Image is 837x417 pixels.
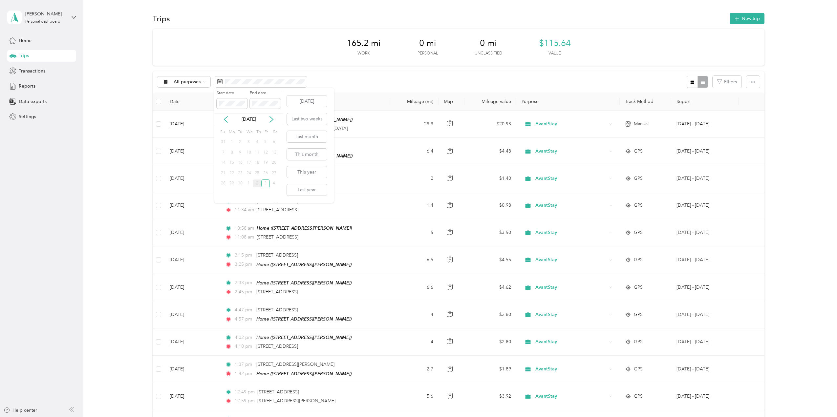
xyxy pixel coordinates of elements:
[227,169,236,177] div: 22
[164,328,220,356] td: [DATE]
[255,128,261,137] div: Th
[235,388,255,396] span: 12:49 pm
[671,246,739,274] td: Sep 1 - 30, 2025
[671,165,739,192] td: Sep 1 - 30, 2025
[164,111,220,138] td: [DATE]
[253,179,261,188] div: 2
[390,165,439,192] td: 2
[671,356,739,383] td: Sep 1 - 30, 2025
[464,383,516,410] td: $3.92
[253,148,261,156] div: 11
[235,306,253,314] span: 4:47 pm
[235,206,254,214] span: 11:34 am
[253,159,261,167] div: 18
[227,159,236,167] div: 15
[250,90,281,96] label: End date
[256,371,352,376] span: Home ([STREET_ADDRESS][PERSON_NAME])
[535,202,607,209] span: AvantStay
[164,356,220,383] td: [DATE]
[390,111,439,138] td: 29.9
[535,284,607,291] span: AvantStay
[634,229,643,236] span: GPS
[217,90,247,96] label: Start date
[236,159,245,167] div: 16
[235,116,263,123] p: [DATE]
[236,138,245,146] div: 2
[390,93,439,111] th: Mileage (mi)
[535,311,607,318] span: AvantStay
[270,159,278,167] div: 20
[164,93,220,111] th: Date
[270,148,278,156] div: 13
[245,138,253,146] div: 3
[256,252,298,258] span: [STREET_ADDRESS]
[164,246,220,274] td: [DATE]
[19,68,45,74] span: Transactions
[257,207,298,213] span: [STREET_ADDRESS]
[235,316,253,323] span: 4:57 pm
[235,234,254,241] span: 11:08 am
[671,274,739,301] td: Sep 1 - 30, 2025
[270,138,278,146] div: 6
[464,356,516,383] td: $1.89
[390,356,439,383] td: 2.7
[4,407,37,414] button: Help center
[256,280,352,285] span: Home ([STREET_ADDRESS][PERSON_NAME])
[246,128,253,137] div: We
[235,361,253,368] span: 1:37 pm
[227,148,236,156] div: 8
[671,111,739,138] td: Sep 1 - 30, 2025
[634,365,643,373] span: GPS
[235,252,253,259] span: 3:15 pm
[620,93,672,111] th: Track Method
[264,128,270,137] div: Fr
[634,120,649,128] span: Manual
[535,256,607,263] span: AvantStay
[164,301,220,328] td: [DATE]
[164,274,220,301] td: [DATE]
[464,111,516,138] td: $20.93
[245,179,253,188] div: 1
[535,229,607,236] span: AvantStay
[357,51,370,56] p: Work
[272,128,278,137] div: Sa
[390,192,439,219] td: 1.4
[634,338,643,345] span: GPS
[235,343,253,350] span: 4:10 pm
[535,393,607,400] span: AvantStay
[270,169,278,177] div: 27
[270,179,278,188] div: 4
[19,52,29,59] span: Trips
[634,202,643,209] span: GPS
[256,289,298,295] span: [STREET_ADDRESS]
[219,128,225,137] div: Su
[25,20,60,24] div: Personal dashboard
[219,138,228,146] div: 31
[419,38,436,49] span: 0 mi
[287,113,327,125] button: Last two weeks
[418,51,438,56] p: Personal
[634,311,643,318] span: GPS
[256,262,352,267] span: Home ([STREET_ADDRESS][PERSON_NAME])
[235,397,255,405] span: 12:59 pm
[516,93,620,111] th: Purpose
[390,301,439,328] td: 4
[236,169,245,177] div: 23
[164,192,220,219] td: [DATE]
[235,370,253,377] span: 1:42 pm
[25,10,66,17] div: [PERSON_NAME]
[800,380,837,417] iframe: Everlance-gr Chat Button Frame
[671,328,739,356] td: Sep 1 - 30, 2025
[535,120,607,128] span: AvantStay
[548,51,561,56] p: Value
[153,15,170,22] h1: Trips
[253,138,261,146] div: 4
[227,138,236,146] div: 1
[439,93,464,111] th: Map
[713,76,741,88] button: Filters
[235,261,253,268] span: 3:25 pm
[256,316,352,322] span: Home ([STREET_ADDRESS][PERSON_NAME])
[257,389,299,395] span: [STREET_ADDRESS]
[219,179,228,188] div: 28
[671,301,739,328] td: Sep 1 - 30, 2025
